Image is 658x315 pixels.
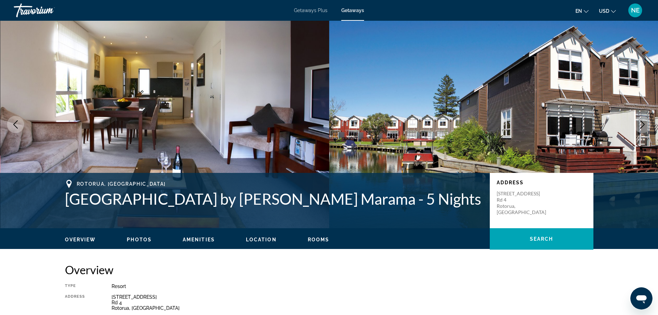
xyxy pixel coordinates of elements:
[65,263,593,277] h2: Overview
[530,236,553,242] span: Search
[77,181,166,187] span: Rotorua, [GEOGRAPHIC_DATA]
[599,6,616,16] button: Change currency
[112,294,593,311] div: [STREET_ADDRESS] Rd 4 Rotorua, [GEOGRAPHIC_DATA]
[127,237,152,242] span: Photos
[308,237,330,242] span: Rooms
[599,8,609,14] span: USD
[127,237,152,243] button: Photos
[575,8,582,14] span: en
[183,237,215,243] button: Amenities
[497,191,552,215] p: [STREET_ADDRESS] Rd 4 Rotorua, [GEOGRAPHIC_DATA]
[65,284,94,289] div: Type
[341,8,364,13] a: Getaways
[630,287,652,309] iframe: Button to launch messaging window
[65,190,483,208] h1: [GEOGRAPHIC_DATA] by [PERSON_NAME] Marama - 5 Nights
[65,294,94,311] div: Address
[246,237,277,242] span: Location
[631,7,640,14] span: NE
[246,237,277,243] button: Location
[14,1,83,19] a: Travorium
[497,180,587,185] p: Address
[112,284,593,289] div: Resort
[490,228,593,250] button: Search
[626,3,644,18] button: User Menu
[65,237,96,243] button: Overview
[7,116,24,133] button: Previous image
[634,116,651,133] button: Next image
[65,237,96,242] span: Overview
[183,237,215,242] span: Amenities
[308,237,330,243] button: Rooms
[575,6,589,16] button: Change language
[294,8,327,13] a: Getaways Plus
